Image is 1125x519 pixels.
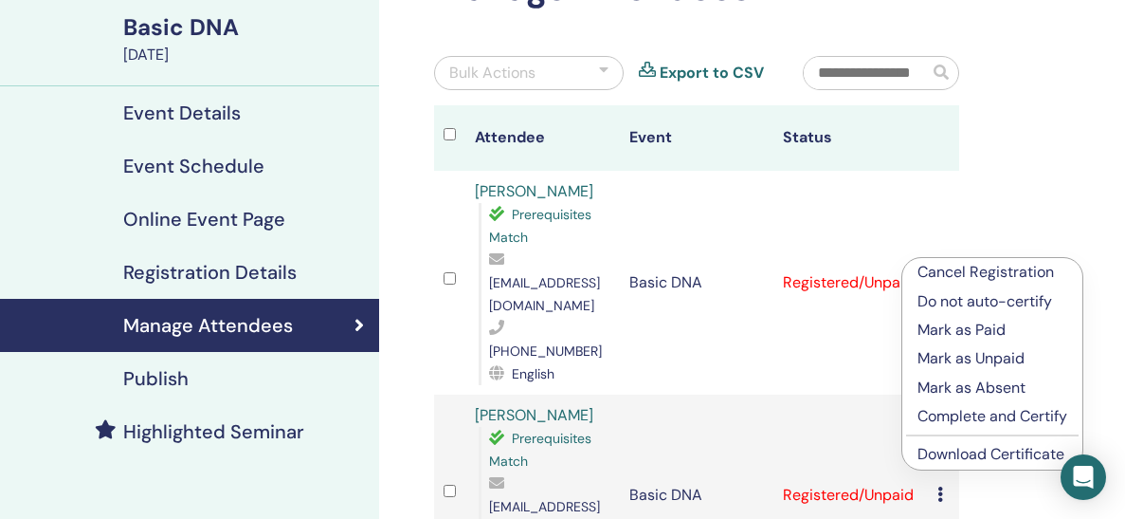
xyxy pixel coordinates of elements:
[475,405,593,425] a: [PERSON_NAME]
[123,208,285,231] h4: Online Event Page
[917,405,1067,428] p: Complete and Certify
[489,430,591,470] span: Prerequisites Match
[489,343,602,360] span: [PHONE_NUMBER]
[123,155,264,177] h4: Event Schedule
[917,444,1064,464] a: Download Certificate
[123,314,293,337] h4: Manage Attendees
[123,420,304,443] h4: Highlighted Seminar
[773,105,928,171] th: Status
[123,44,368,66] div: [DATE]
[917,290,1067,313] p: Do not auto-certify
[917,347,1067,370] p: Mark as Unpaid
[512,365,554,382] span: English
[123,367,189,390] h4: Publish
[917,319,1067,342] p: Mark as Paid
[917,377,1067,399] p: Mark as Absent
[123,102,241,124] h4: Event Details
[489,274,600,314] span: [EMAIL_ADDRESS][DOMAIN_NAME]
[123,261,297,284] h4: Registration Details
[475,181,593,201] a: [PERSON_NAME]
[112,11,379,66] a: Basic DNA[DATE]
[449,62,535,84] div: Bulk Actions
[123,11,368,44] div: Basic DNA
[917,261,1067,284] p: Cancel Registration
[465,105,620,171] th: Attendee
[660,62,764,84] a: Export to CSV
[1061,454,1106,500] div: Open Intercom Messenger
[489,206,591,246] span: Prerequisites Match
[620,171,774,395] td: Basic DNA
[620,105,774,171] th: Event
